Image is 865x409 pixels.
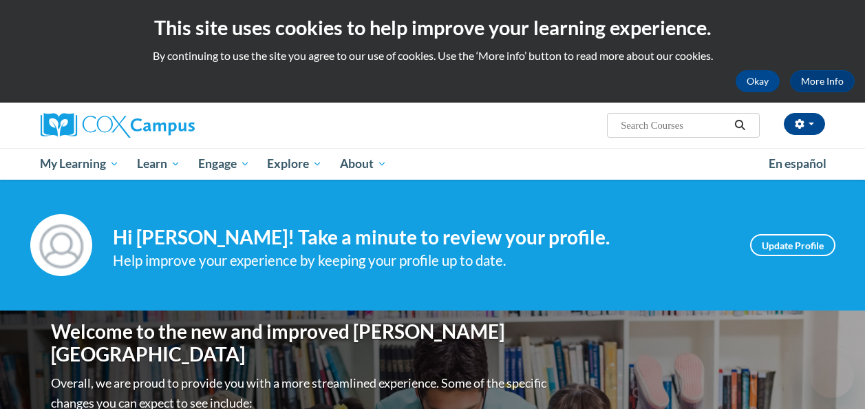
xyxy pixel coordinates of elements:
[41,113,195,138] img: Cox Campus
[810,354,854,398] iframe: Button to launch messaging window
[113,226,729,249] h4: Hi [PERSON_NAME]! Take a minute to review your profile.
[331,148,396,180] a: About
[30,214,92,276] img: Profile Image
[619,117,729,134] input: Search Courses
[137,156,180,172] span: Learn
[113,249,729,272] div: Help improve your experience by keeping your profile up to date.
[790,70,855,92] a: More Info
[10,48,855,63] p: By continuing to use the site you agree to our use of cookies. Use the ‘More info’ button to read...
[760,149,835,178] a: En español
[30,148,835,180] div: Main menu
[51,320,550,366] h1: Welcome to the new and improved [PERSON_NAME][GEOGRAPHIC_DATA]
[189,148,259,180] a: Engage
[784,113,825,135] button: Account Settings
[32,148,129,180] a: My Learning
[729,117,750,134] button: Search
[769,156,826,171] span: En español
[267,156,322,172] span: Explore
[128,148,189,180] a: Learn
[750,234,835,256] a: Update Profile
[340,156,387,172] span: About
[736,70,780,92] button: Okay
[198,156,250,172] span: Engage
[258,148,331,180] a: Explore
[41,113,288,138] a: Cox Campus
[40,156,119,172] span: My Learning
[10,14,855,41] h2: This site uses cookies to help improve your learning experience.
